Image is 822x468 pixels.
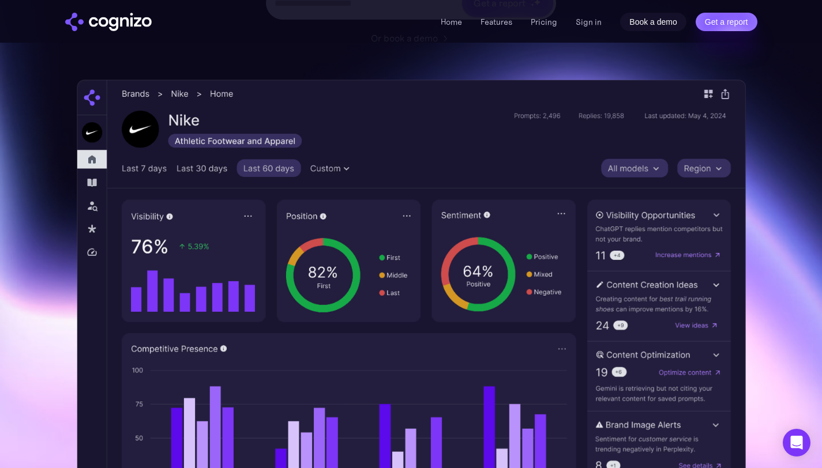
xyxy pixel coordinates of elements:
[531,17,557,27] a: Pricing
[441,17,462,27] a: Home
[620,13,686,31] a: Book a demo
[696,13,757,31] a: Get a report
[576,15,602,29] a: Sign in
[481,17,512,27] a: Features
[65,13,152,31] img: cognizo logo
[65,13,152,31] a: home
[783,429,810,456] div: Open Intercom Messenger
